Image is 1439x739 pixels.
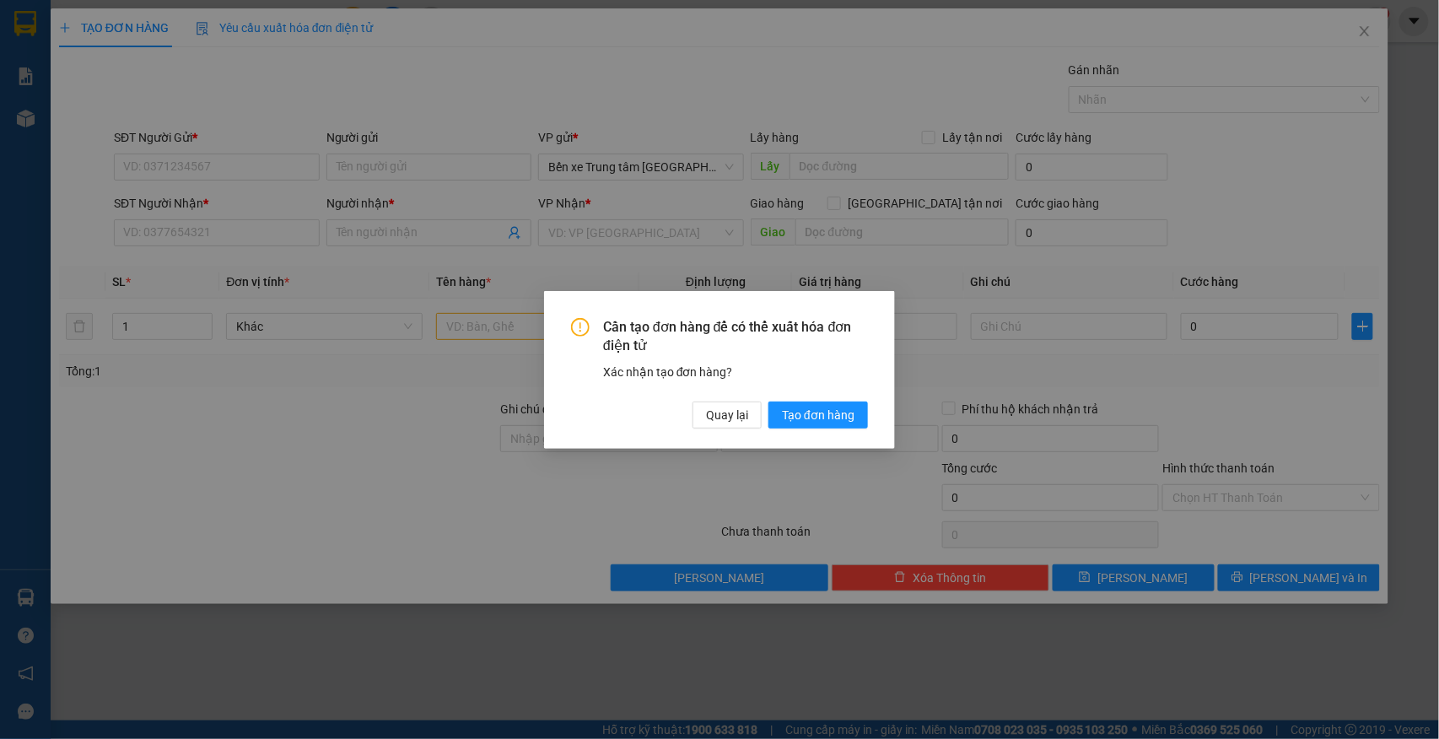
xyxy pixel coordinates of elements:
[603,362,868,380] div: Xác nhận tạo đơn hàng?
[571,318,590,337] span: exclamation-circle
[603,318,868,356] span: Cần tạo đơn hàng để có thể xuất hóa đơn điện tử
[693,401,762,428] button: Quay lại
[768,401,868,428] button: Tạo đơn hàng
[782,405,854,423] span: Tạo đơn hàng
[706,405,748,423] span: Quay lại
